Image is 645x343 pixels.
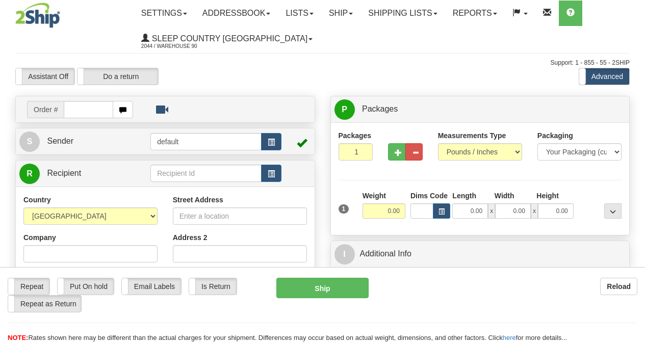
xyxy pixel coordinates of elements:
label: Weight [363,191,386,201]
label: Street Address [173,195,223,205]
label: Company [23,232,56,243]
a: Shipping lists [360,1,445,26]
span: x [531,203,538,219]
label: Address 2 [173,232,208,243]
a: Sleep Country [GEOGRAPHIC_DATA] 2044 / Warehouse 90 [134,26,320,51]
span: Sleep Country [GEOGRAPHIC_DATA] [149,34,307,43]
label: Assistant Off [16,68,74,85]
label: Country [23,195,51,205]
label: Put On hold [58,278,114,295]
label: Packaging [537,130,573,141]
span: I [334,244,355,265]
span: Sender [47,137,73,145]
button: Reload [600,278,637,295]
a: Lists [278,1,321,26]
label: Packages [339,130,372,141]
img: logo2044.jpg [15,3,60,28]
a: Addressbook [195,1,278,26]
div: ... [604,203,622,219]
label: Advanced [579,68,629,85]
iframe: chat widget [622,119,644,223]
a: Settings [134,1,195,26]
a: P Packages [334,99,626,120]
label: Height [536,191,559,201]
label: Length [452,191,476,201]
span: 1 [339,204,349,214]
label: Repeat [8,278,49,295]
input: Enter a location [173,207,307,225]
label: Dims Code [410,191,447,201]
b: Reload [607,282,631,291]
span: 2044 / Warehouse 90 [141,41,218,51]
span: Packages [362,104,398,113]
label: Measurements Type [438,130,506,141]
div: Support: 1 - 855 - 55 - 2SHIP [15,59,630,67]
label: Is Return [189,278,237,295]
a: here [503,334,516,341]
button: Ship [276,278,369,298]
label: Repeat as Return [8,296,81,312]
a: S Sender [19,131,150,152]
label: Do a return [78,68,158,85]
span: NOTE: [8,334,28,341]
span: R [19,164,40,184]
label: Email Labels [122,278,181,295]
a: R Recipient [19,163,136,184]
input: Sender Id [150,133,262,150]
span: Recipient [47,169,81,177]
span: P [334,99,355,120]
a: Reports [445,1,505,26]
span: x [488,203,495,219]
label: Width [495,191,514,201]
input: Recipient Id [150,165,262,182]
a: IAdditional Info [334,244,626,265]
a: Ship [321,1,360,26]
span: Order # [27,101,64,118]
span: S [19,131,40,152]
